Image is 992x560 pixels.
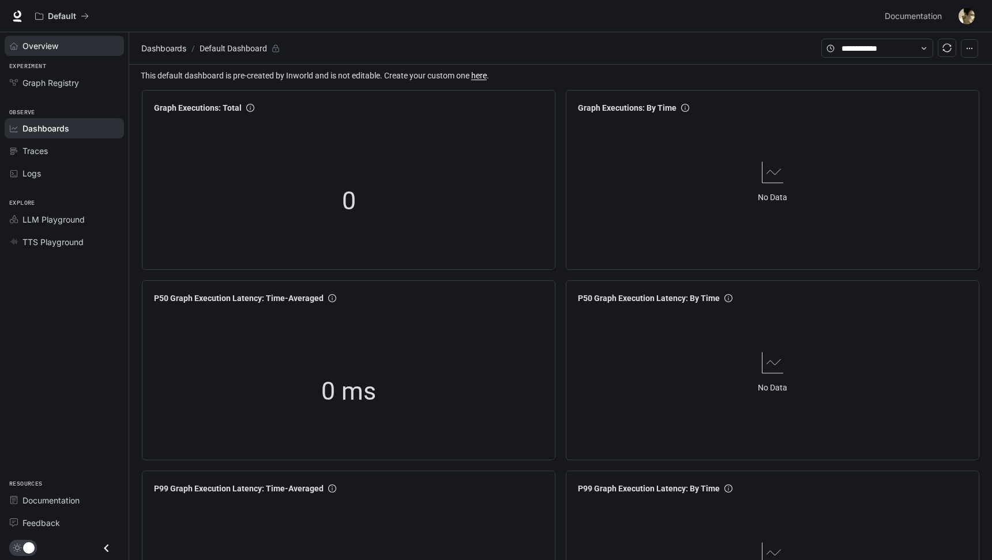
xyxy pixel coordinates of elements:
span: info-circle [681,104,689,112]
span: P50 Graph Execution Latency: By Time [578,292,720,305]
span: Dashboards [141,42,186,55]
span: P99 Graph Execution Latency: Time-Averaged [154,482,324,495]
span: Graph Registry [22,77,79,89]
a: Traces [5,141,124,161]
span: info-circle [724,294,732,302]
span: P50 Graph Execution Latency: Time-Averaged [154,292,324,305]
span: Dashboards [22,122,69,134]
a: Dashboards [5,118,124,138]
a: LLM Playground [5,209,124,230]
span: info-circle [328,484,336,493]
span: info-circle [328,294,336,302]
span: Logs [22,167,41,179]
a: Documentation [5,490,124,510]
span: Traces [22,145,48,157]
span: Documentation [22,494,80,506]
article: No Data [758,381,787,394]
span: TTS Playground [22,236,84,248]
button: User avatar [955,5,978,28]
span: 0 [342,182,356,221]
span: 0 ms [321,372,376,411]
a: Overview [5,36,124,56]
button: All workspaces [30,5,94,28]
span: Graph Executions: By Time [578,102,677,114]
article: Default Dashboard [197,37,269,59]
span: Dark mode toggle [23,541,35,554]
button: Close drawer [93,536,119,560]
span: Feedback [22,517,60,529]
span: info-circle [246,104,254,112]
span: P99 Graph Execution Latency: By Time [578,482,720,495]
span: This default dashboard is pre-created by Inworld and is not editable. Create your custom one . [141,69,983,82]
span: info-circle [724,484,732,493]
a: TTS Playground [5,232,124,252]
a: Graph Registry [5,73,124,93]
span: sync [942,43,952,52]
span: Graph Executions: Total [154,102,242,114]
a: Feedback [5,513,124,533]
span: LLM Playground [22,213,85,225]
article: No Data [758,191,787,204]
a: Documentation [880,5,950,28]
span: / [191,42,195,55]
img: User avatar [959,8,975,24]
a: here [471,71,487,80]
a: Logs [5,163,124,183]
span: Overview [22,40,58,52]
button: Dashboards [138,42,189,55]
span: Documentation [885,9,942,24]
p: Default [48,12,76,21]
